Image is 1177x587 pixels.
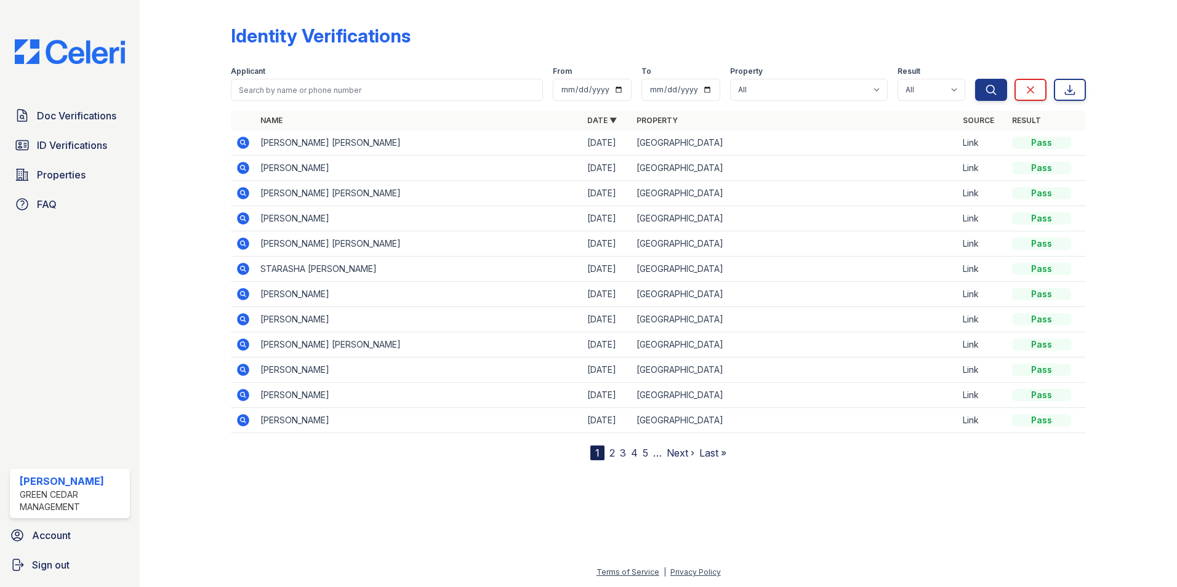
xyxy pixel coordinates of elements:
[730,66,763,76] label: Property
[637,116,678,125] a: Property
[1012,162,1071,174] div: Pass
[5,39,135,64] img: CE_Logo_Blue-a8612792a0a2168367f1c8372b55b34899dd931a85d93a1a3d3e32e68fde9ad4.png
[958,282,1007,307] td: Link
[255,357,582,383] td: [PERSON_NAME]
[597,567,659,577] a: Terms of Service
[231,66,265,76] label: Applicant
[1012,137,1071,149] div: Pass
[632,408,958,433] td: [GEOGRAPHIC_DATA]
[958,257,1007,282] td: Link
[632,282,958,307] td: [GEOGRAPHIC_DATA]
[20,474,125,489] div: [PERSON_NAME]
[590,445,605,460] div: 1
[1012,414,1071,426] div: Pass
[255,206,582,231] td: [PERSON_NAME]
[632,156,958,181] td: [GEOGRAPHIC_DATA]
[255,408,582,433] td: [PERSON_NAME]
[632,332,958,357] td: [GEOGRAPHIC_DATA]
[37,138,107,153] span: ID Verifications
[37,108,116,123] span: Doc Verifications
[5,553,135,577] a: Sign out
[958,383,1007,408] td: Link
[958,206,1007,231] td: Link
[643,447,648,459] a: 5
[255,181,582,206] td: [PERSON_NAME] [PERSON_NAME]
[699,447,726,459] a: Last »
[582,357,632,383] td: [DATE]
[958,181,1007,206] td: Link
[958,307,1007,332] td: Link
[1012,263,1071,275] div: Pass
[582,156,632,181] td: [DATE]
[632,130,958,156] td: [GEOGRAPHIC_DATA]
[553,66,572,76] label: From
[958,156,1007,181] td: Link
[10,103,130,128] a: Doc Verifications
[5,523,135,548] a: Account
[255,231,582,257] td: [PERSON_NAME] [PERSON_NAME]
[958,231,1007,257] td: Link
[10,133,130,158] a: ID Verifications
[620,447,626,459] a: 3
[255,156,582,181] td: [PERSON_NAME]
[958,408,1007,433] td: Link
[963,116,994,125] a: Source
[10,162,130,187] a: Properties
[582,206,632,231] td: [DATE]
[631,447,638,459] a: 4
[632,307,958,332] td: [GEOGRAPHIC_DATA]
[260,116,283,125] a: Name
[255,130,582,156] td: [PERSON_NAME] [PERSON_NAME]
[1012,288,1071,300] div: Pass
[255,257,582,282] td: STARASHA [PERSON_NAME]
[1012,389,1071,401] div: Pass
[1012,187,1071,199] div: Pass
[670,567,721,577] a: Privacy Policy
[587,116,617,125] a: Date ▼
[582,181,632,206] td: [DATE]
[255,332,582,357] td: [PERSON_NAME] [PERSON_NAME]
[231,79,543,101] input: Search by name or phone number
[582,282,632,307] td: [DATE]
[32,557,70,572] span: Sign out
[1012,116,1041,125] a: Result
[1012,212,1071,225] div: Pass
[582,257,632,282] td: [DATE]
[582,408,632,433] td: [DATE]
[255,383,582,408] td: [PERSON_NAME]
[653,445,662,460] span: …
[1012,364,1071,376] div: Pass
[609,447,615,459] a: 2
[37,197,57,212] span: FAQ
[582,383,632,408] td: [DATE]
[958,332,1007,357] td: Link
[20,489,125,513] div: Green Cedar Management
[664,567,666,577] div: |
[632,357,958,383] td: [GEOGRAPHIC_DATA]
[632,383,958,408] td: [GEOGRAPHIC_DATA]
[958,130,1007,156] td: Link
[582,332,632,357] td: [DATE]
[231,25,411,47] div: Identity Verifications
[632,181,958,206] td: [GEOGRAPHIC_DATA]
[255,282,582,307] td: [PERSON_NAME]
[667,447,694,459] a: Next ›
[1012,338,1071,351] div: Pass
[632,206,958,231] td: [GEOGRAPHIC_DATA]
[255,307,582,332] td: [PERSON_NAME]
[582,130,632,156] td: [DATE]
[632,257,958,282] td: [GEOGRAPHIC_DATA]
[1012,238,1071,250] div: Pass
[898,66,920,76] label: Result
[582,231,632,257] td: [DATE]
[32,528,71,543] span: Account
[641,66,651,76] label: To
[632,231,958,257] td: [GEOGRAPHIC_DATA]
[1012,313,1071,325] div: Pass
[37,167,86,182] span: Properties
[958,357,1007,383] td: Link
[10,192,130,217] a: FAQ
[582,307,632,332] td: [DATE]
